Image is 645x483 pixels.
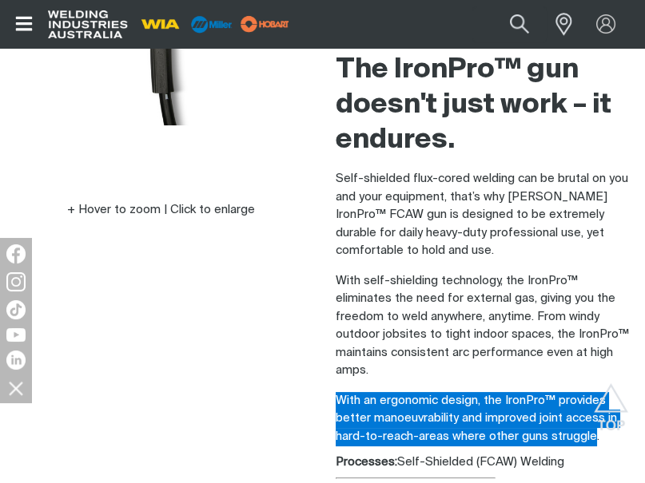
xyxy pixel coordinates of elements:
[6,328,26,342] img: YouTube
[492,6,547,42] button: Search products
[593,383,629,419] button: Scroll to top
[6,272,26,291] img: Instagram
[6,244,26,263] img: Facebook
[472,6,547,42] input: Search product name or item no.
[2,374,30,402] img: hide socials
[336,453,633,472] div: Self-Shielded (FCAW) Welding
[336,392,633,446] p: With an ergonomic design, the IronPro™ provides better manoeuvrability and improved joint access ...
[58,200,265,220] button: Hover to zoom | Click to enlarge
[336,456,397,468] strong: Processes:
[336,272,633,380] p: With self-shielding technology, the IronPro™ eliminates the need for external gas, giving you the...
[6,300,26,319] img: TikTok
[336,170,633,260] p: Self-shielded flux-cored welding can be brutal on you and your equipment, that’s why [PERSON_NAME...
[336,53,633,158] h2: The IronPro™ gun doesn't just work – it endures.
[6,350,26,370] img: LinkedIn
